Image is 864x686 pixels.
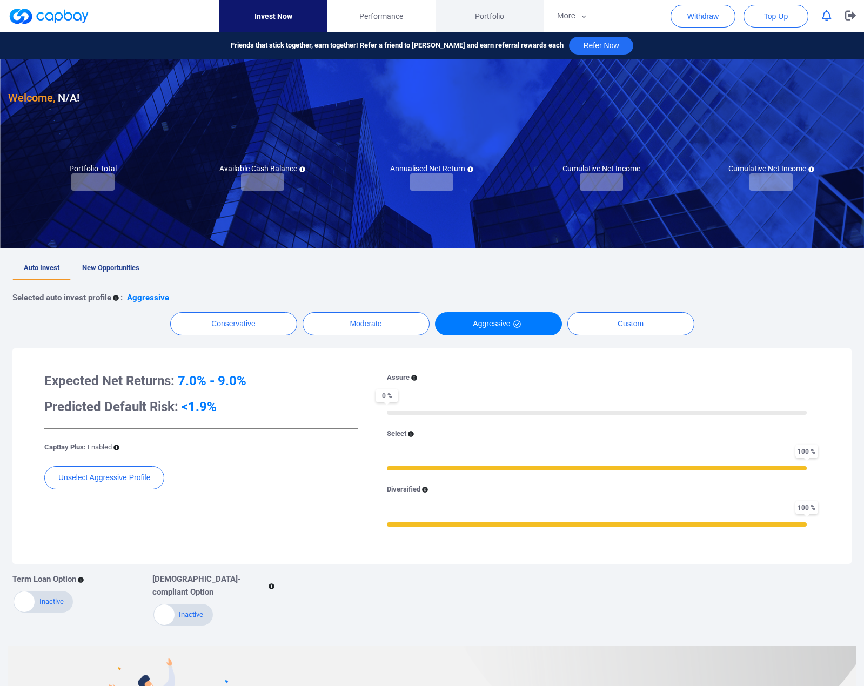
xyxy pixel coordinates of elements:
h5: Annualised Net Return [390,164,473,173]
button: Aggressive [435,312,562,335]
span: Enabled [88,443,112,451]
span: Portfolio [475,10,504,22]
p: Assure [387,372,410,384]
span: Top Up [764,11,788,22]
span: Performance [359,10,403,22]
span: 7.0% - 9.0% [178,373,246,388]
p: Diversified [387,484,420,495]
h5: Cumulative Net Income [728,164,814,173]
h5: Cumulative Net Income [562,164,640,173]
button: Refer Now [569,37,633,55]
p: Select [387,428,406,440]
span: 100 % [795,445,818,458]
h3: Expected Net Returns: [44,372,358,389]
span: Auto Invest [24,264,59,272]
p: [DEMOGRAPHIC_DATA]-compliant Option [152,573,267,598]
h5: Available Cash Balance [219,164,305,173]
h3: N/A ! [8,89,79,106]
button: Unselect Aggressive Profile [44,466,164,489]
h3: Predicted Default Risk: [44,398,358,415]
p: CapBay Plus: [44,442,112,453]
p: Selected auto invest profile [12,291,111,304]
span: New Opportunities [82,264,139,272]
button: Withdraw [671,5,735,28]
span: Welcome, [8,91,55,104]
button: Conservative [170,312,297,335]
button: Custom [567,312,694,335]
span: Friends that stick together, earn together! Refer a friend to [PERSON_NAME] and earn referral rew... [231,40,564,51]
p: Term Loan Option [12,573,76,586]
button: Top Up [744,5,808,28]
span: 100 % [795,501,818,514]
p: Aggressive [127,291,169,304]
p: : [120,291,123,304]
h5: Portfolio Total [69,164,117,173]
span: 0 % [376,389,398,402]
span: <1.9% [182,399,217,414]
button: Moderate [303,312,430,335]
